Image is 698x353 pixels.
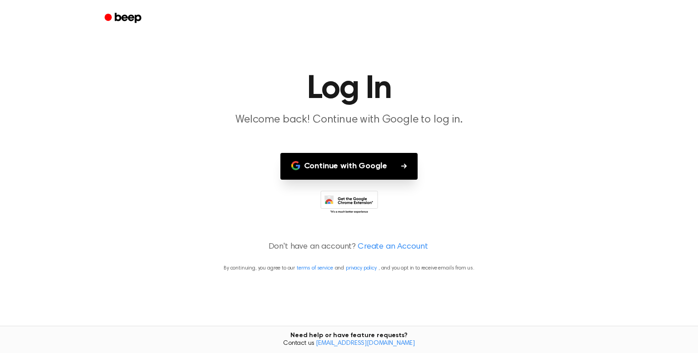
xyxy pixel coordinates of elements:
a: Create an Account [358,241,428,253]
a: privacy policy [346,265,377,271]
h1: Log In [116,73,582,105]
a: Beep [98,10,150,27]
a: [EMAIL_ADDRESS][DOMAIN_NAME] [316,340,415,347]
p: Don't have an account? [11,241,687,253]
p: Welcome back! Continue with Google to log in. [174,113,523,127]
a: terms of service [297,265,333,271]
span: Contact us [5,340,693,348]
button: Continue with Google [280,153,418,180]
p: By continuing, you agree to our and , and you opt in to receive emails from us. [11,264,687,272]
